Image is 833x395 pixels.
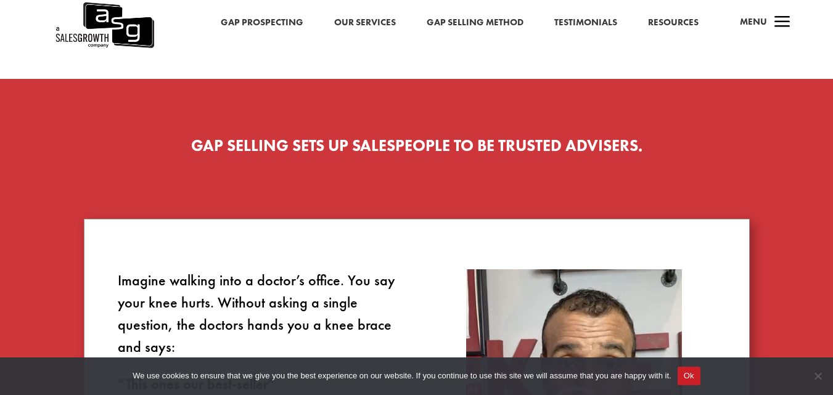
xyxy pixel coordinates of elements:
[118,269,400,373] p: Imagine walking into a doctor’s office. You say your knee hurts. Without asking a single question...
[811,370,824,382] span: No
[133,370,671,382] span: We use cookies to ensure that we give you the best experience on our website. If you continue to ...
[770,10,795,35] span: a
[648,15,699,31] a: Resources
[334,15,396,31] a: Our Services
[221,15,303,31] a: Gap Prospecting
[554,15,617,31] a: Testimonials
[678,367,700,385] button: Ok
[427,15,523,31] a: Gap Selling Method
[84,137,750,160] h2: Gap Selling SETS UP SALESPEOPLE TO BE TRUSTED ADVISERS.
[740,15,767,28] span: Menu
